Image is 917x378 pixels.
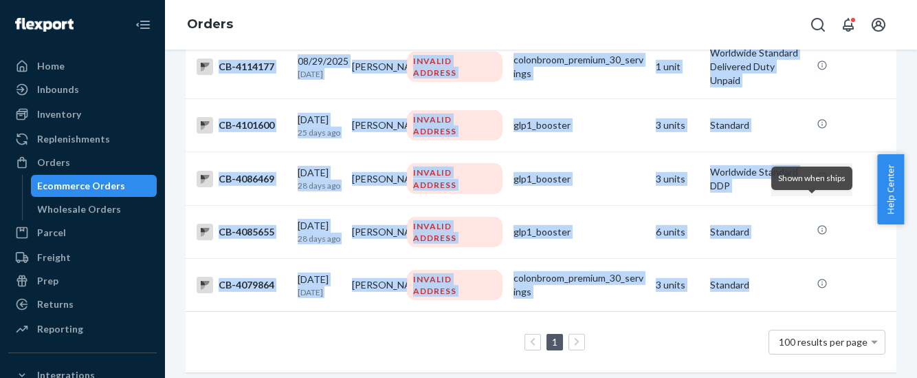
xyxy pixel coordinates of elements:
td: 3 units [650,259,705,312]
button: Open Search Box [804,11,832,39]
p: 28 days ago [298,180,341,191]
div: Shown when ships [771,167,852,190]
div: Orders [37,156,70,169]
p: 28 days ago [298,233,341,244]
span: 100 results per page [780,336,868,348]
div: CB-4101600 [197,117,287,134]
div: Prep [37,274,58,288]
div: INVALID ADDRESS [407,217,502,247]
p: Worldwide Standard DDP [710,165,806,193]
div: CB-4114177 [197,59,287,75]
div: [DATE] [298,166,341,191]
a: Parcel [8,222,157,244]
td: [PERSON_NAME] [346,99,401,152]
a: Freight [8,246,157,269]
a: Inventory [8,103,157,125]
div: Wholesale Orders [38,202,122,216]
div: Parcel [37,226,66,240]
div: CB-4085655 [197,224,287,240]
button: Help Center [877,154,904,224]
div: INVALID ADDRESS [407,163,502,193]
div: [DATE] [298,219,341,244]
td: 1 unit [650,35,705,99]
div: colonbroom_premium_30_servings [513,271,645,299]
div: Ecommerce Orders [38,179,126,193]
td: [PERSON_NAME] [346,259,401,312]
a: Ecommerce Orders [31,175,157,197]
div: glp1_booster [513,118,645,132]
td: 3 units [650,99,705,152]
p: [DATE] [298,286,341,298]
a: Page 1 is your current page [549,336,560,348]
td: [PERSON_NAME] [346,205,401,258]
a: Home [8,55,157,77]
a: Orders [8,151,157,174]
button: Open notifications [835,11,862,39]
div: INVALID ADDRESS [407,270,502,300]
td: [PERSON_NAME] [346,152,401,205]
div: CB-4079864 [197,277,287,293]
a: Wholesale Orders [31,198,157,220]
button: Close Navigation [129,11,157,39]
a: Orders [187,17,233,32]
td: 6 units [650,205,705,258]
div: Inbounds [37,83,79,96]
div: Home [37,59,65,73]
div: glp1_booster [513,225,645,239]
a: Prep [8,270,157,292]
div: Returns [37,297,74,311]
div: [DATE] [298,113,341,138]
p: Worldwide Standard Delivered Duty Unpaid [710,46,806,87]
p: [DATE] [298,68,341,80]
div: colonbroom_premium_30_servings [513,53,645,81]
div: Inventory [37,107,81,121]
p: 25 days ago [298,127,341,138]
div: Replenishments [37,132,110,146]
div: [DATE] [298,273,341,298]
div: INVALID ADDRESS [407,52,502,82]
td: [PERSON_NAME] [346,35,401,99]
div: glp1_booster [513,172,645,186]
div: CB-4086469 [197,171,287,187]
div: Freight [37,251,71,264]
p: Standard [710,118,806,132]
a: Inbounds [8,78,157,101]
p: Standard [710,225,806,239]
p: Standard [710,278,806,292]
a: Reporting [8,318,157,340]
ol: breadcrumbs [176,5,244,45]
div: INVALID ADDRESS [407,110,502,140]
div: Reporting [37,322,83,336]
a: Returns [8,293,157,315]
a: Replenishments [8,128,157,150]
img: Flexport logo [15,18,74,32]
div: 08/29/2025 [298,54,341,80]
td: 3 units [650,152,705,205]
button: Open account menu [865,11,892,39]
